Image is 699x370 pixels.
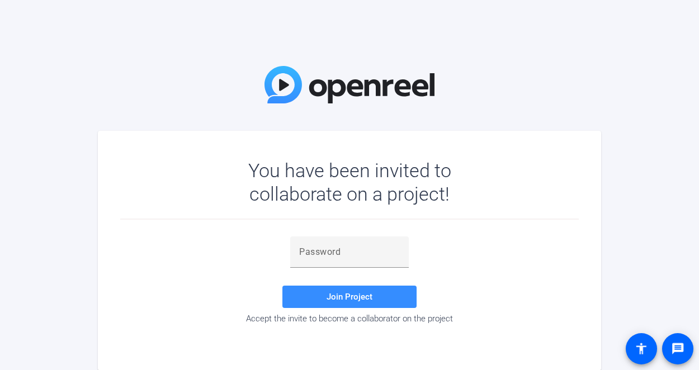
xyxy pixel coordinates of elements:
[120,314,579,324] div: Accept the invite to become a collaborator on the project
[299,245,400,259] input: Password
[327,292,372,302] span: Join Project
[216,159,484,206] div: You have been invited to collaborate on a project!
[671,342,684,355] mat-icon: message
[635,342,648,355] mat-icon: accessibility
[282,286,417,308] button: Join Project
[265,66,434,103] img: OpenReel Logo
